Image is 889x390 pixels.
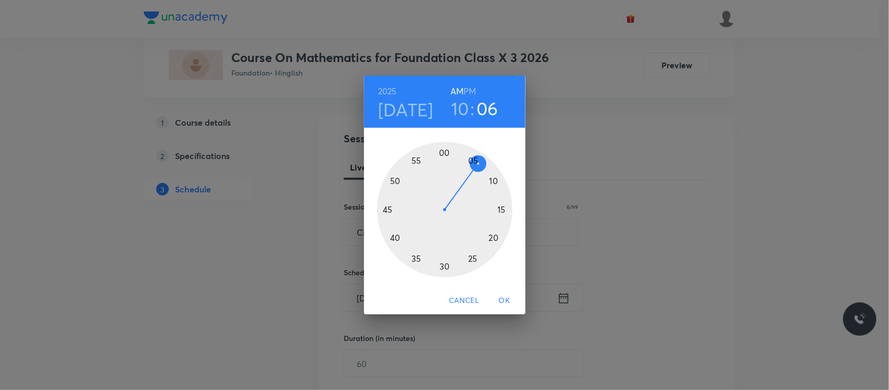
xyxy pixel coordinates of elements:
[451,97,469,119] button: 10
[449,294,479,307] span: Cancel
[378,84,397,99] button: 2025
[492,294,517,307] span: OK
[445,291,483,310] button: Cancel
[488,291,521,310] button: OK
[378,99,433,120] button: [DATE]
[477,97,498,119] button: 06
[470,97,474,119] h3: :
[464,84,476,99] button: PM
[450,84,464,99] button: AM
